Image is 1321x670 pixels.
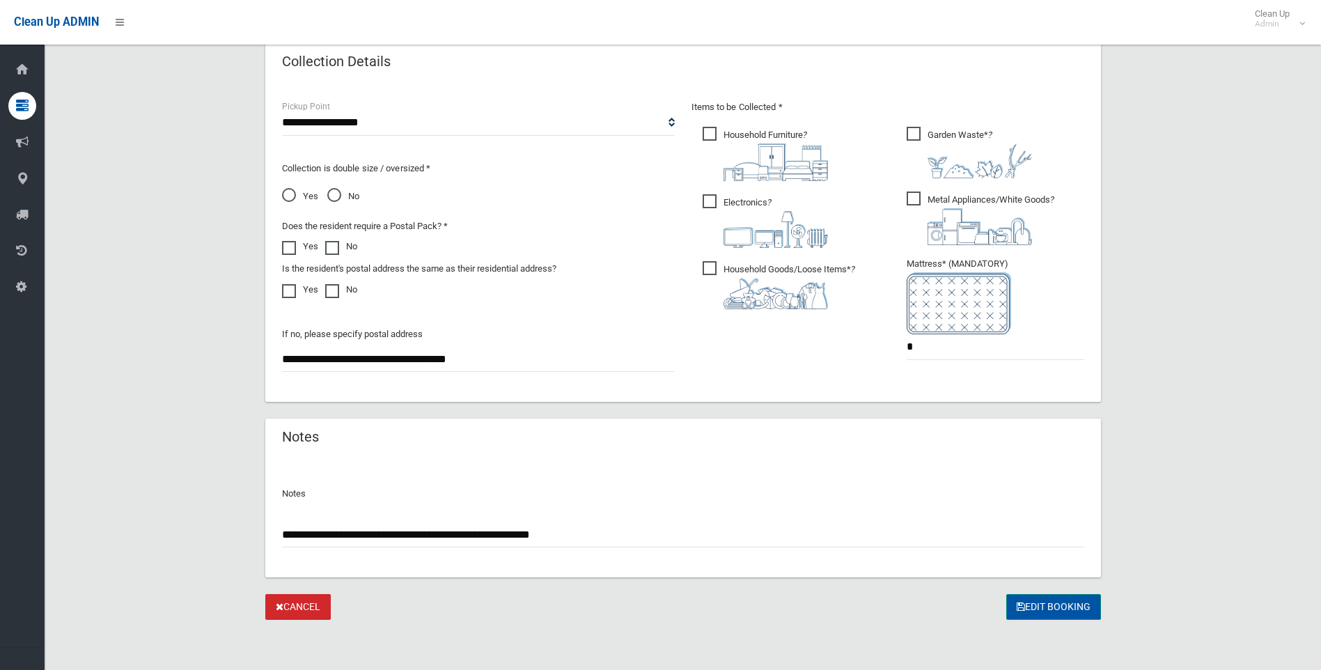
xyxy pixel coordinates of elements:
header: Collection Details [265,48,407,75]
label: Does the resident require a Postal Pack? * [282,218,448,235]
label: Yes [282,281,318,298]
label: No [325,238,357,255]
span: Household Furniture [703,127,828,181]
img: b13cc3517677393f34c0a387616ef184.png [724,278,828,309]
small: Admin [1255,19,1290,29]
span: Metal Appliances/White Goods [907,192,1054,245]
i: ? [724,130,828,181]
i: ? [724,264,855,309]
button: Edit Booking [1006,594,1101,620]
p: Collection is double size / oversized * [282,160,675,177]
span: No [327,188,359,205]
a: Cancel [265,594,331,620]
label: Is the resident's postal address the same as their residential address? [282,260,556,277]
span: Clean Up ADMIN [14,15,99,29]
span: Electronics [703,194,828,248]
p: Items to be Collected * [691,99,1084,116]
label: No [325,281,357,298]
i: ? [928,130,1032,178]
span: Garden Waste* [907,127,1032,178]
i: ? [724,197,828,248]
img: aa9efdbe659d29b613fca23ba79d85cb.png [724,143,828,181]
label: If no, please specify postal address [282,326,423,343]
img: e7408bece873d2c1783593a074e5cb2f.png [907,272,1011,334]
span: Yes [282,188,318,205]
img: 4fd8a5c772b2c999c83690221e5242e0.png [928,143,1032,178]
img: 36c1b0289cb1767239cdd3de9e694f19.png [928,208,1032,245]
label: Yes [282,238,318,255]
span: Clean Up [1248,8,1304,29]
span: Household Goods/Loose Items* [703,261,855,309]
i: ? [928,194,1054,245]
span: Mattress* (MANDATORY) [907,258,1084,334]
header: Notes [265,423,336,451]
p: Notes [282,485,1084,502]
img: 394712a680b73dbc3d2a6a3a7ffe5a07.png [724,211,828,248]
